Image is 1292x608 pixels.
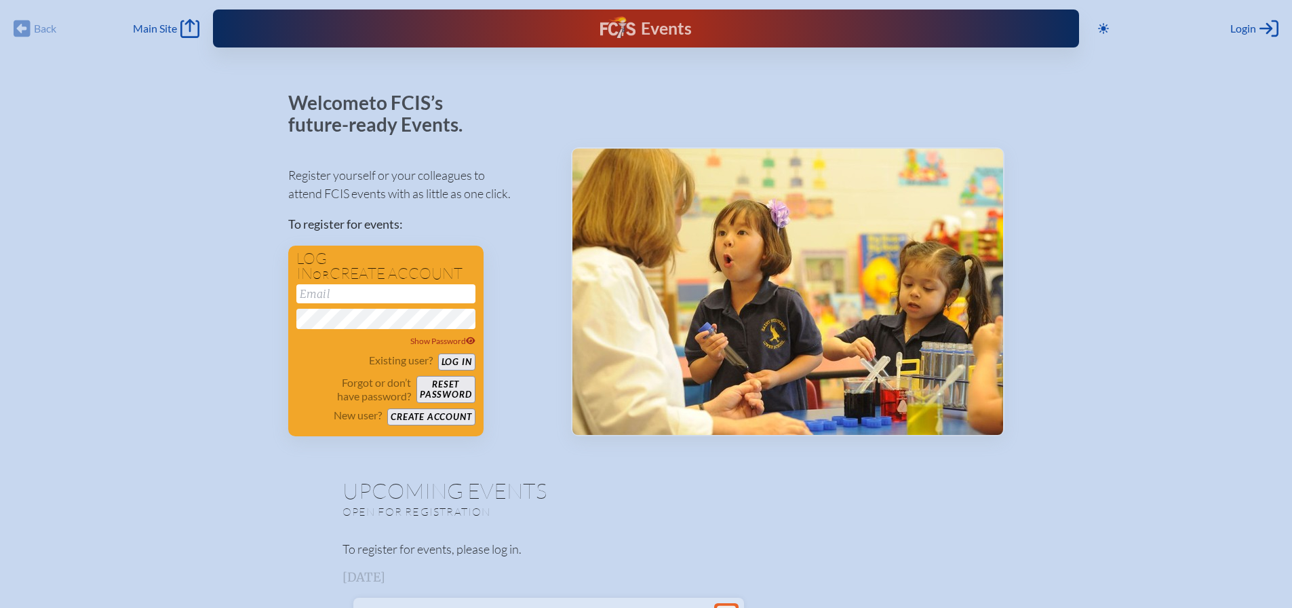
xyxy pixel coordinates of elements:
div: FCIS Events — Future ready [451,16,840,41]
h1: Upcoming Events [342,480,950,501]
button: Create account [387,408,475,425]
span: or [313,268,330,282]
input: Email [296,284,475,303]
h3: [DATE] [342,571,950,584]
a: Main Site [133,19,199,38]
p: To register for events, please log in. [342,540,950,558]
p: Existing user? [369,354,433,367]
span: Show Password [410,336,475,346]
span: Main Site [133,22,177,35]
p: Forgot or don’t have password? [296,376,412,403]
button: Log in [438,354,475,370]
img: Events [572,149,1003,435]
p: To register for events: [288,215,549,233]
p: Welcome to FCIS’s future-ready Events. [288,92,478,135]
span: Login [1230,22,1256,35]
p: Register yourself or your colleagues to attend FCIS events with as little as one click. [288,166,549,203]
h1: Log in create account [296,251,475,282]
p: New user? [334,408,382,422]
p: Open for registration [342,505,701,518]
button: Resetpassword [416,376,475,403]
